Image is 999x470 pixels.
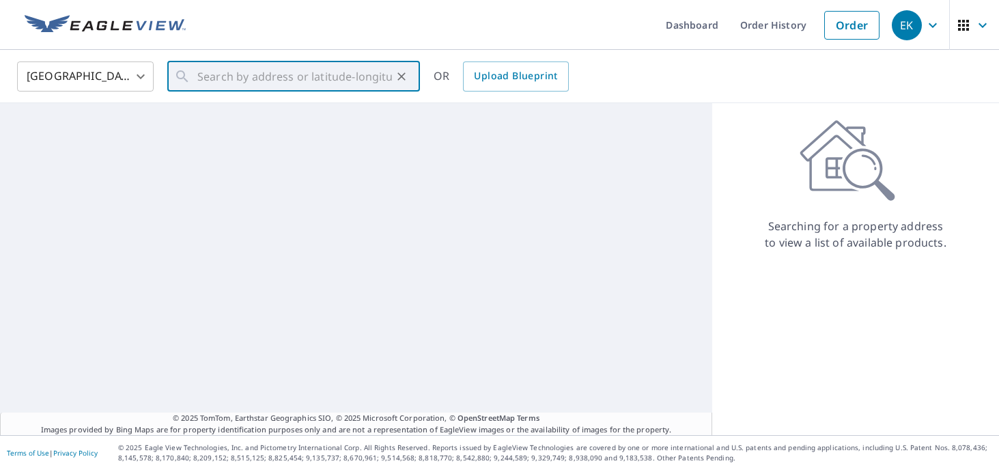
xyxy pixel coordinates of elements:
p: Searching for a property address to view a list of available products. [764,218,947,251]
p: © 2025 Eagle View Technologies, Inc. and Pictometry International Corp. All Rights Reserved. Repo... [118,443,992,463]
p: | [7,449,98,457]
a: Terms of Use [7,448,49,458]
div: [GEOGRAPHIC_DATA] [17,57,154,96]
a: Order [824,11,880,40]
input: Search by address or latitude-longitude [197,57,392,96]
div: OR [434,61,569,92]
div: EK [892,10,922,40]
a: Privacy Policy [53,448,98,458]
button: Clear [392,67,411,86]
span: Upload Blueprint [474,68,557,85]
a: Terms [517,413,539,423]
a: Upload Blueprint [463,61,568,92]
a: OpenStreetMap [458,413,515,423]
span: © 2025 TomTom, Earthstar Geographics SIO, © 2025 Microsoft Corporation, © [173,413,539,424]
img: EV Logo [25,15,186,36]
